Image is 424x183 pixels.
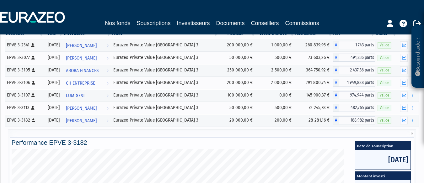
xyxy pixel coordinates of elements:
div: [DATE] [46,104,61,111]
span: Montant investi [355,172,411,180]
span: A [333,41,339,49]
td: 200 000,00 € [218,76,256,89]
div: EPVE 3-3107 [7,92,42,98]
span: A [333,79,339,87]
a: Commissions [285,19,319,28]
span: [PERSON_NAME] [66,40,97,51]
span: Date de souscription [355,142,411,150]
i: [Français] Personne physique [31,106,35,110]
span: 482,765 parts [339,104,375,112]
td: 2 000,00 € [256,76,295,89]
span: CH ENTREPRISE [66,77,95,89]
td: 100 000,00 € [218,89,256,102]
td: 200 000,00 € [218,39,256,51]
div: EPVE 3-2341 [7,42,42,48]
div: EPVE 3-3182 [7,117,42,123]
div: Eurazeo Private Value [GEOGRAPHIC_DATA] 3 [113,42,216,48]
td: 20 000,00 € [218,114,256,127]
h4: Performance EPVE 3-3182 [12,139,413,146]
td: 72 245,78 € [295,102,333,114]
td: 28 281,16 € [295,114,333,127]
td: 73 603,26 € [295,51,333,64]
div: A - Eurazeo Private Value Europe 3 [333,104,375,112]
i: Voir l'investisseur [106,40,109,51]
td: 1 000,00 € [256,39,295,51]
a: CH ENTREPRISE [63,76,111,89]
a: Investisseurs [177,19,210,28]
span: Valide [378,67,391,73]
div: EPVE 3-3106 [7,79,42,86]
td: 145 900,37 € [295,89,333,102]
div: [DATE] [46,54,61,61]
td: 500,00 € [256,51,295,64]
div: Eurazeo Private Value [GEOGRAPHIC_DATA] 3 [113,92,216,98]
i: Voir l'investisseur [106,65,109,76]
a: Documents [216,19,245,28]
span: Valide [378,42,391,48]
span: 491,836 parts [339,54,375,62]
span: Valide [378,118,391,123]
span: [PERSON_NAME] [66,102,97,114]
div: Eurazeo Private Value [GEOGRAPHIC_DATA] 3 [113,117,216,123]
span: Valide [378,92,391,98]
i: Voir l'investisseur [106,115,109,127]
span: 1 949,888 parts [339,79,375,87]
span: AROBA FINANCES [66,65,99,76]
td: 500,00 € [256,102,295,114]
div: EPVE 3-3105 [7,67,42,73]
i: Voir l'investisseur [106,90,109,102]
span: [PERSON_NAME] [66,115,97,127]
i: [Français] Personne physique [32,118,35,122]
div: [DATE] [46,92,61,98]
div: Eurazeo Private Value [GEOGRAPHIC_DATA] 3 [113,54,216,61]
span: Valide [378,80,391,86]
a: Souscriptions [137,19,170,29]
div: A - Eurazeo Private Value Europe 3 [333,79,375,87]
td: 50 000,00 € [218,102,256,114]
span: A [333,66,339,74]
td: 364 750,92 € [295,64,333,76]
a: Conseillers [251,19,279,28]
div: A - Eurazeo Private Value Europe 3 [333,91,375,99]
span: 188,982 parts [339,116,375,124]
i: [Français] Personne physique [32,81,35,85]
div: [DATE] [46,42,61,48]
td: 2 500,00 € [256,64,295,76]
i: Voir l'investisseur [106,52,109,64]
div: A - Eurazeo Private Value Europe 3 [333,66,375,74]
span: Valide [378,105,391,111]
div: EPVE 3-3077 [7,54,42,61]
span: 1 743 parts [339,41,375,49]
a: LUMIGEST [63,89,111,102]
span: A [333,116,339,124]
div: EPVE 3-3113 [7,104,42,111]
span: A [333,91,339,99]
div: Eurazeo Private Value [GEOGRAPHIC_DATA] 3 [113,67,216,73]
div: [DATE] [46,79,61,86]
div: A - Eurazeo Private Value Europe 3 [333,41,375,49]
span: Valide [378,55,391,61]
a: [PERSON_NAME] [63,39,111,51]
div: [DATE] [46,67,61,73]
div: Eurazeo Private Value [GEOGRAPHIC_DATA] 3 [113,79,216,86]
i: [Français] Personne physique [32,68,35,72]
td: 200,00 € [256,114,295,127]
td: 291 800,74 € [295,76,333,89]
a: [PERSON_NAME] [63,102,111,114]
div: A - Eurazeo Private Value Europe 3 [333,54,375,62]
i: Voir l'investisseur [106,102,109,114]
a: Nos fonds [105,19,130,28]
span: 974,944 parts [339,91,375,99]
span: A [333,104,339,112]
a: [PERSON_NAME] [63,51,111,64]
div: Eurazeo Private Value [GEOGRAPHIC_DATA] 3 [113,104,216,111]
td: 0,00 € [256,89,295,102]
i: Voir l'investisseur [106,77,109,89]
span: [DATE] [355,150,411,170]
p: Besoin d'aide ? [414,29,421,85]
td: 260 839,95 € [295,39,333,51]
span: 2 437,36 parts [339,66,375,74]
div: A - Eurazeo Private Value Europe 3 [333,116,375,124]
i: [Français] Personne physique [31,56,35,60]
span: LUMIGEST [66,90,85,102]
